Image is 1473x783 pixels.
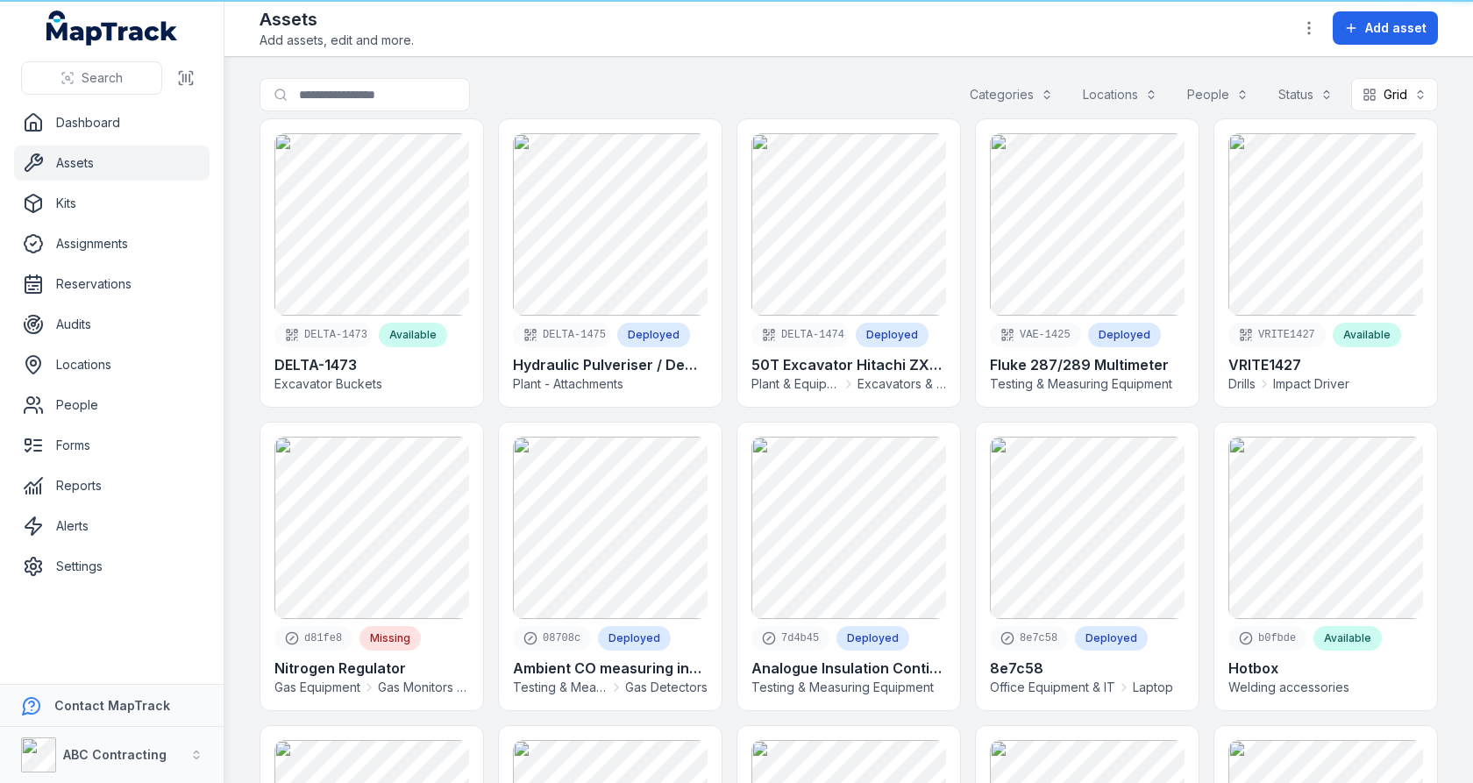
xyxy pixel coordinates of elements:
[54,698,170,713] strong: Contact MapTrack
[14,428,210,463] a: Forms
[63,747,167,762] strong: ABC Contracting
[958,78,1064,111] button: Categories
[14,226,210,261] a: Assignments
[1351,78,1438,111] button: Grid
[14,186,210,221] a: Kits
[14,267,210,302] a: Reservations
[82,69,123,87] span: Search
[1176,78,1260,111] button: People
[1071,78,1169,111] button: Locations
[46,11,178,46] a: MapTrack
[260,32,414,49] span: Add assets, edit and more.
[14,347,210,382] a: Locations
[14,388,210,423] a: People
[14,509,210,544] a: Alerts
[1267,78,1344,111] button: Status
[14,549,210,584] a: Settings
[14,146,210,181] a: Assets
[260,7,414,32] h2: Assets
[14,105,210,140] a: Dashboard
[14,468,210,503] a: Reports
[1365,19,1427,37] span: Add asset
[1333,11,1438,45] button: Add asset
[21,61,162,95] button: Search
[14,307,210,342] a: Audits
